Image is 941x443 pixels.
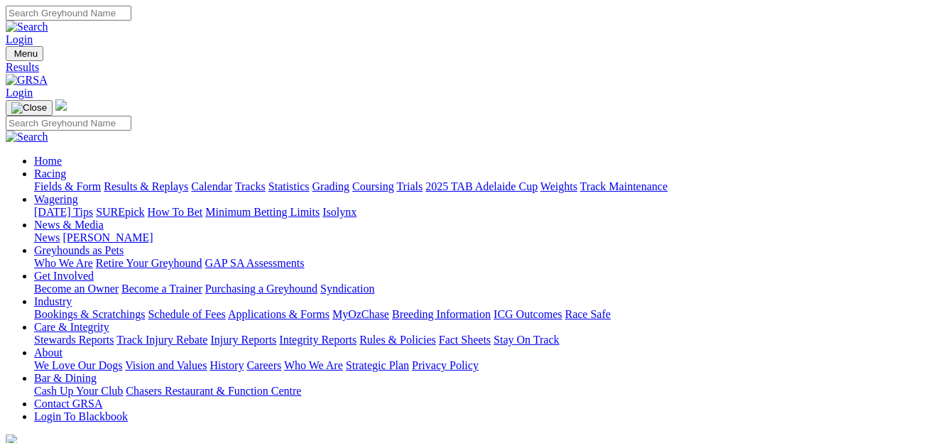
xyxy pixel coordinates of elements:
a: Applications & Forms [228,308,330,320]
a: Wagering [34,193,78,205]
a: Fact Sheets [439,334,491,346]
a: Login To Blackbook [34,410,128,422]
a: SUREpick [96,206,144,218]
a: Results [6,61,935,74]
a: Stay On Track [494,334,559,346]
a: How To Bet [148,206,203,218]
a: Strategic Plan [346,359,409,371]
a: Privacy Policy [412,359,479,371]
a: Care & Integrity [34,321,109,333]
a: We Love Our Dogs [34,359,122,371]
div: Wagering [34,206,935,219]
a: Stewards Reports [34,334,114,346]
a: Minimum Betting Limits [205,206,320,218]
a: Injury Reports [210,334,276,346]
a: GAP SA Assessments [205,257,305,269]
a: Become an Owner [34,283,119,295]
img: logo-grsa-white.png [55,99,67,111]
div: About [34,359,935,372]
a: Bookings & Scratchings [34,308,145,320]
div: Care & Integrity [34,334,935,346]
a: Get Involved [34,270,94,282]
a: Greyhounds as Pets [34,244,124,256]
a: Vision and Values [125,359,207,371]
a: Purchasing a Greyhound [205,283,317,295]
img: GRSA [6,74,48,87]
a: Coursing [352,180,394,192]
a: Bar & Dining [34,372,97,384]
input: Search [6,116,131,131]
a: Integrity Reports [279,334,357,346]
a: Track Maintenance [580,180,668,192]
a: Login [6,33,33,45]
a: Schedule of Fees [148,308,225,320]
a: Weights [540,180,577,192]
div: Bar & Dining [34,385,935,398]
a: Who We Are [34,257,93,269]
input: Search [6,6,131,21]
button: Toggle navigation [6,46,43,61]
a: Racing [34,168,66,180]
div: Industry [34,308,935,321]
a: ICG Outcomes [494,308,562,320]
a: [PERSON_NAME] [62,231,153,244]
a: Who We Are [284,359,343,371]
a: About [34,346,62,359]
span: Menu [14,48,38,59]
a: Calendar [191,180,232,192]
a: Login [6,87,33,99]
a: Breeding Information [392,308,491,320]
div: News & Media [34,231,935,244]
a: Results & Replays [104,180,188,192]
img: Search [6,21,48,33]
a: [DATE] Tips [34,206,93,218]
img: Close [11,102,47,114]
a: History [210,359,244,371]
a: Cash Up Your Club [34,385,123,397]
a: Grading [312,180,349,192]
a: MyOzChase [332,308,389,320]
a: Isolynx [322,206,357,218]
a: Contact GRSA [34,398,102,410]
a: 2025 TAB Adelaide Cup [425,180,538,192]
a: Syndication [320,283,374,295]
a: Careers [246,359,281,371]
a: Tracks [235,180,266,192]
img: Search [6,131,48,143]
a: Become a Trainer [121,283,202,295]
button: Toggle navigation [6,100,53,116]
a: Fields & Form [34,180,101,192]
div: Racing [34,180,935,193]
a: Statistics [268,180,310,192]
a: Industry [34,295,72,307]
a: Rules & Policies [359,334,436,346]
a: Retire Your Greyhound [96,257,202,269]
a: Trials [396,180,423,192]
a: Track Injury Rebate [116,334,207,346]
a: Race Safe [565,308,610,320]
a: News & Media [34,219,104,231]
div: Greyhounds as Pets [34,257,935,270]
a: News [34,231,60,244]
div: Get Involved [34,283,935,295]
a: Chasers Restaurant & Function Centre [126,385,301,397]
a: Home [34,155,62,167]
